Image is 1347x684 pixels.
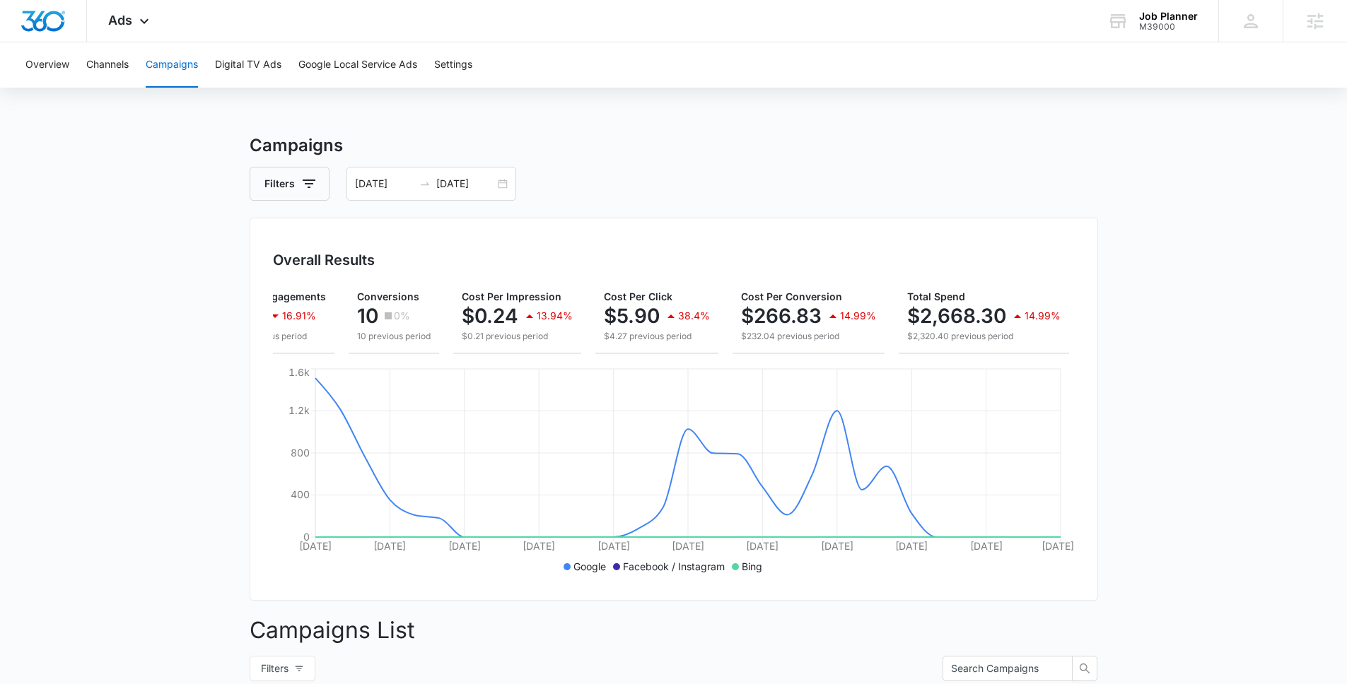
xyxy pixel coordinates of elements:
span: Total Spend [907,290,965,302]
span: Clicks/Engagements [226,290,326,302]
p: Campaigns List [250,613,1098,647]
p: 0% [394,311,410,321]
tspan: [DATE] [969,540,1002,552]
p: $0.24 [462,305,518,327]
p: $266.83 [741,305,822,327]
tspan: [DATE] [895,540,928,552]
button: Digital TV Ads [215,42,281,88]
p: Bing [742,559,762,574]
tspan: [DATE] [299,540,332,552]
span: Filters [261,661,288,676]
p: 10 [357,305,378,327]
p: $2,320.40 previous period [907,330,1061,343]
p: 38.4% [678,311,710,321]
p: 10 previous period [357,330,431,343]
p: Google [573,559,606,574]
div: account name [1139,11,1198,22]
span: Cost Per Click [604,290,672,302]
button: Filters [250,167,330,201]
tspan: [DATE] [373,540,406,552]
input: Start date [355,176,414,191]
span: Ads [108,13,132,28]
p: 14.99% [840,311,876,321]
span: Cost Per Impression [462,290,561,302]
tspan: [DATE] [746,540,779,552]
p: $0.21 previous period [462,330,573,343]
tspan: [DATE] [448,540,480,552]
tspan: [DATE] [597,540,629,552]
span: search [1073,663,1097,674]
button: Google Local Service Ads [298,42,417,88]
button: Channels [86,42,129,88]
p: 16.91% [282,311,316,321]
p: $232.04 previous period [741,330,876,343]
span: to [419,178,431,189]
tspan: 400 [291,488,310,500]
tspan: [DATE] [523,540,555,552]
p: $2,668.30 [907,305,1006,327]
span: Cost Per Conversion [741,290,842,302]
p: 14.99% [1025,311,1061,321]
tspan: 1.6k [288,366,310,378]
h3: Overall Results [273,249,375,271]
span: Conversions [357,290,419,302]
tspan: [DATE] [672,540,704,552]
tspan: [DATE] [1042,540,1074,552]
tspan: [DATE] [820,540,853,552]
p: $5.90 [604,305,660,327]
h3: Campaigns [250,133,1098,158]
button: Overview [25,42,69,88]
p: 544 previous period [226,330,326,343]
p: $4.27 previous period [604,330,710,343]
tspan: 0 [303,531,310,543]
div: account id [1139,22,1198,32]
button: search [1072,656,1097,681]
button: Settings [434,42,472,88]
p: 13.94% [537,311,573,321]
span: swap-right [419,178,431,189]
tspan: 1.2k [288,404,310,416]
tspan: 800 [291,447,310,459]
button: Campaigns [146,42,198,88]
input: End date [436,176,495,191]
p: Facebook / Instagram [623,559,725,574]
input: Search Campaigns [951,661,1053,676]
button: Filters [250,656,315,681]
